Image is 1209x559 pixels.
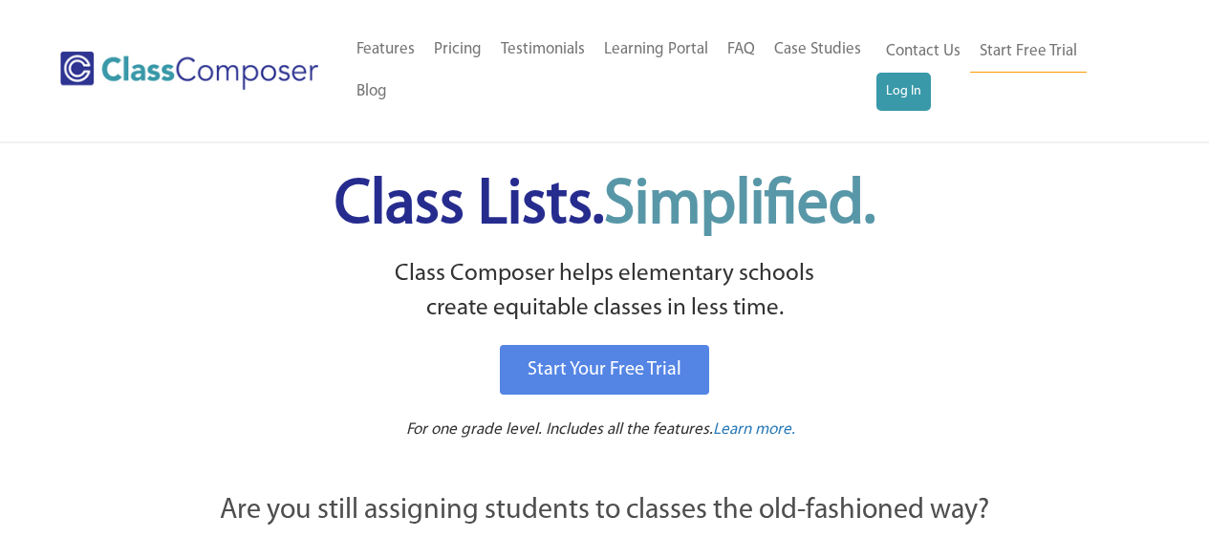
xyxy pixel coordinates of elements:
[718,29,765,71] a: FAQ
[876,31,970,73] a: Contact Us
[424,29,491,71] a: Pricing
[347,29,424,71] a: Features
[876,73,931,111] a: Log In
[347,71,397,113] a: Blog
[970,31,1087,74] a: Start Free Trial
[406,421,713,438] span: For one grade level. Includes all the features.
[347,29,876,113] nav: Header Menu
[500,345,709,395] a: Start Your Free Trial
[594,29,718,71] a: Learning Portal
[335,175,875,237] span: Class Lists.
[604,175,875,237] span: Simplified.
[528,360,681,379] span: Start Your Free Trial
[876,31,1134,111] nav: Header Menu
[60,52,318,90] img: Class Composer
[115,257,1095,327] p: Class Composer helps elementary schools create equitable classes in less time.
[713,421,795,438] span: Learn more.
[491,29,594,71] a: Testimonials
[118,490,1092,532] p: Are you still assigning students to classes the old-fashioned way?
[765,29,871,71] a: Case Studies
[713,419,795,442] a: Learn more.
